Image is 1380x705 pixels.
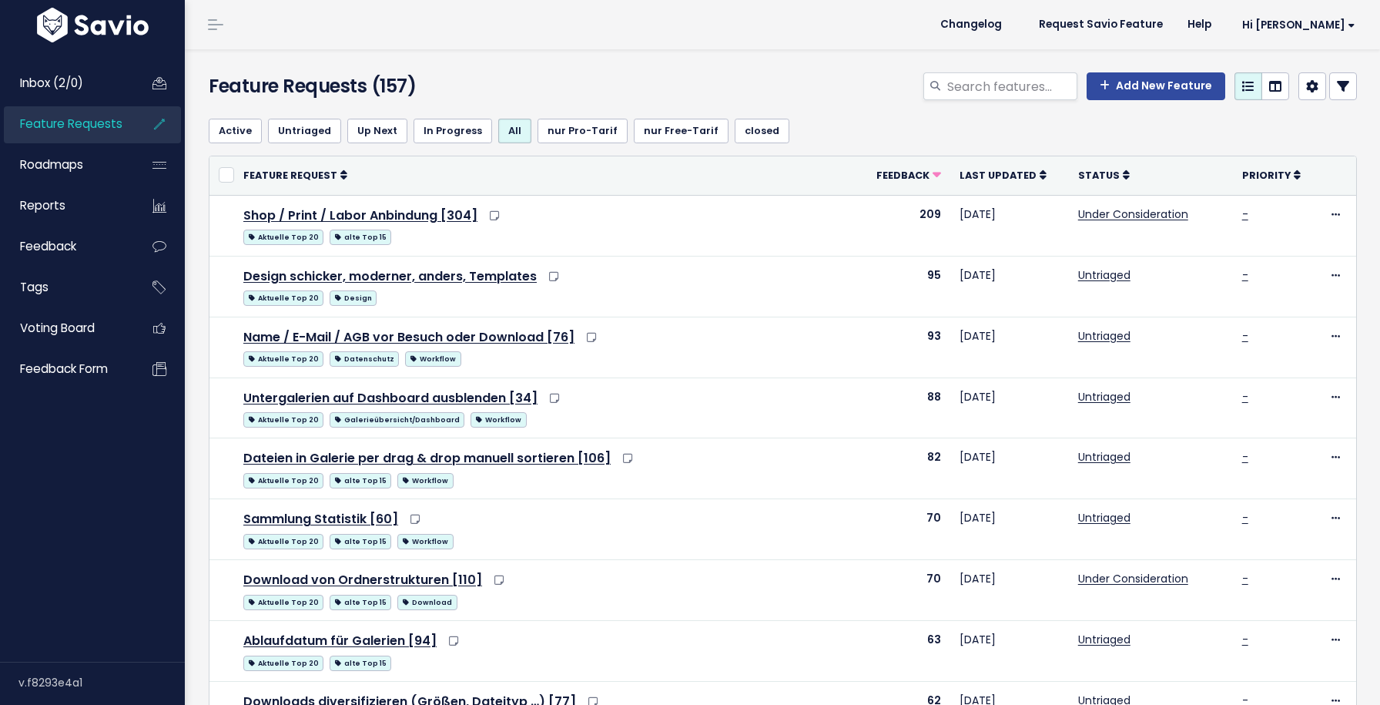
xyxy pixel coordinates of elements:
span: Aktuelle Top 20 [243,412,323,428]
span: Workflow [405,351,461,367]
h4: Feature Requests (157) [209,72,576,100]
td: [DATE] [950,256,1069,317]
a: Aktuelle Top 20 [243,287,323,307]
a: All [498,119,531,143]
a: Name / E-Mail / AGB vor Besuch oder Download [76] [243,328,574,346]
ul: Filter feature requests [209,119,1357,143]
span: Hi [PERSON_NAME] [1242,19,1355,31]
a: Ablaufdatum für Galerien [94] [243,632,437,650]
a: Untriaged [1078,510,1130,525]
span: Aktuelle Top 20 [243,473,323,488]
td: [DATE] [950,317,1069,378]
a: Workflow [405,348,461,368]
a: Under Consideration [1078,571,1188,586]
a: Galerieübersicht/Dashboard [330,409,464,428]
td: [DATE] [950,195,1069,256]
a: Download [397,592,457,611]
a: alte Top 15 [330,227,391,246]
span: Priority [1242,169,1291,182]
a: Untriaged [268,119,341,143]
td: [DATE] [950,499,1069,560]
span: Inbox (2/0) [20,75,83,91]
span: Feature Requests [20,116,122,132]
span: Workflow [397,534,453,549]
a: Download von Ordnerstrukturen [110] [243,571,482,589]
a: - [1242,510,1248,525]
a: Aktuelle Top 20 [243,592,323,611]
span: Aktuelle Top 20 [243,290,323,306]
a: Status [1078,167,1130,183]
span: Voting Board [20,320,95,336]
td: [DATE] [950,378,1069,438]
a: Untriaged [1078,449,1130,465]
a: alte Top 15 [330,470,391,489]
a: Workflow [397,531,453,550]
span: Feedback [876,169,929,182]
td: 82 [857,438,950,499]
span: Galerieübersicht/Dashboard [330,412,464,428]
a: Shop / Print / Labor Anbindung [304] [243,206,477,224]
span: Datenschutz [330,351,399,367]
a: nur Free-Tarif [634,119,729,143]
span: Feedback form [20,361,108,377]
a: Active [209,119,262,143]
span: alte Top 15 [330,595,391,610]
a: - [1242,328,1248,344]
a: - [1242,632,1248,647]
span: Aktuelle Top 20 [243,656,323,671]
a: Feedback form [4,351,128,387]
a: Untergalerien auf Dashboard ausblenden [34] [243,389,538,407]
a: Add New Feature [1087,72,1225,100]
span: Download [397,595,457,610]
a: Feature Request [243,167,347,183]
td: [DATE] [950,438,1069,499]
a: Feedback [876,167,941,183]
span: Aktuelle Top 20 [243,595,323,610]
a: closed [735,119,789,143]
td: 93 [857,317,950,378]
span: Reports [20,197,65,213]
a: Under Consideration [1078,206,1188,222]
a: - [1242,206,1248,222]
a: Aktuelle Top 20 [243,348,323,368]
a: - [1242,571,1248,586]
img: logo-white.9d6f32f41409.svg [33,8,152,42]
span: Changelog [940,19,1002,30]
a: Design [330,287,377,307]
span: Aktuelle Top 20 [243,230,323,245]
span: alte Top 15 [330,534,391,549]
a: Up Next [347,119,407,143]
a: Datenschutz [330,348,399,368]
a: Hi [PERSON_NAME] [1224,13,1368,37]
span: Design [330,290,377,306]
a: Sammlung Statistik [60] [243,510,398,528]
input: Search features... [946,72,1077,100]
span: Roadmaps [20,156,83,173]
a: Aktuelle Top 20 [243,653,323,672]
a: - [1242,389,1248,405]
a: Voting Board [4,311,128,346]
span: alte Top 15 [330,656,391,671]
span: Workflow [471,412,526,428]
a: Design schicker, moderner, anders, Templates [243,267,537,285]
a: alte Top 15 [330,531,391,550]
td: 88 [857,378,950,438]
a: Last Updated [960,167,1047,183]
div: v.f8293e4a1 [18,663,185,703]
span: Status [1078,169,1120,182]
a: Untriaged [1078,267,1130,283]
a: In Progress [414,119,492,143]
span: Workflow [397,473,453,488]
a: Tags [4,270,128,305]
span: Aktuelle Top 20 [243,351,323,367]
span: alte Top 15 [330,473,391,488]
td: 70 [857,499,950,560]
a: Untriaged [1078,389,1130,405]
a: Untriaged [1078,632,1130,647]
td: 63 [857,621,950,682]
td: [DATE] [950,560,1069,621]
a: Dateien in Galerie per drag & drop manuell sortieren [106] [243,449,611,467]
a: Feature Requests [4,106,128,142]
a: Aktuelle Top 20 [243,227,323,246]
a: Aktuelle Top 20 [243,409,323,428]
